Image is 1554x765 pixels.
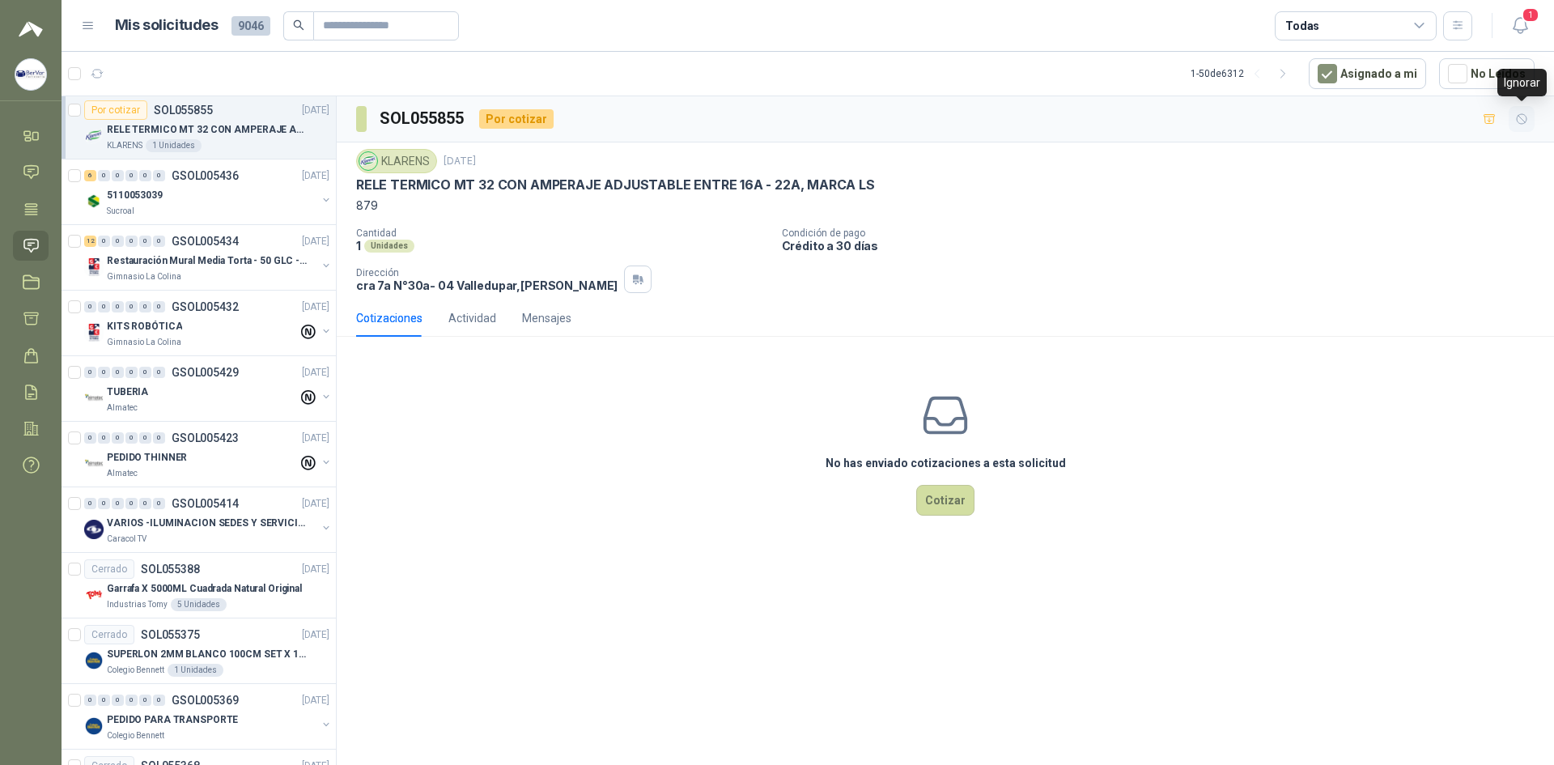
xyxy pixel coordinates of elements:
[84,432,96,444] div: 0
[84,559,134,579] div: Cerrado
[1522,7,1539,23] span: 1
[302,627,329,643] p: [DATE]
[107,450,187,465] p: PEDIDO THINNER
[84,651,104,670] img: Company Logo
[125,170,138,181] div: 0
[15,59,46,90] img: Company Logo
[302,431,329,446] p: [DATE]
[107,729,164,742] p: Colegio Bennett
[62,618,336,684] a: CerradoSOL055375[DATE] Company LogoSUPERLON 2MM BLANCO 100CM SET X 150 METROSColegio Bennett1 Uni...
[84,691,333,742] a: 0 0 0 0 0 0 GSOL005369[DATE] Company LogoPEDIDO PARA TRANSPORTEColegio Bennett
[84,454,104,474] img: Company Logo
[782,227,1548,239] p: Condición de pago
[139,695,151,706] div: 0
[84,166,333,218] a: 6 0 0 0 0 0 GSOL005436[DATE] Company Logo5110053039Sucroal
[125,695,138,706] div: 0
[84,389,104,408] img: Company Logo
[112,170,124,181] div: 0
[84,297,333,349] a: 0 0 0 0 0 0 GSOL005432[DATE] Company LogoKITS ROBÓTICAGimnasio La Colina
[84,498,96,509] div: 0
[359,152,377,170] img: Company Logo
[172,498,239,509] p: GSOL005414
[356,176,875,193] p: RELE TERMICO MT 32 CON AMPERAJE ADJUSTABLE ENTRE 16A - 22A, MARCA LS
[444,154,476,169] p: [DATE]
[302,234,329,249] p: [DATE]
[112,301,124,312] div: 0
[107,385,148,400] p: TUBERIA
[153,170,165,181] div: 0
[522,309,571,327] div: Mensajes
[448,309,496,327] div: Actividad
[112,432,124,444] div: 0
[153,367,165,378] div: 0
[139,236,151,247] div: 0
[112,367,124,378] div: 0
[125,236,138,247] div: 0
[98,170,110,181] div: 0
[107,712,238,728] p: PEDIDO PARA TRANSPORTE
[107,122,308,138] p: RELE TERMICO MT 32 CON AMPERAJE ADJUSTABLE ENTRE 16A - 22A, MARCA LS
[153,498,165,509] div: 0
[98,301,110,312] div: 0
[380,106,466,131] h3: SOL055855
[84,170,96,181] div: 6
[916,485,974,516] button: Cotizar
[125,498,138,509] div: 0
[154,104,213,116] p: SOL055855
[84,236,96,247] div: 12
[84,367,96,378] div: 0
[172,367,239,378] p: GSOL005429
[139,301,151,312] div: 0
[98,498,110,509] div: 0
[172,170,239,181] p: GSOL005436
[19,19,43,39] img: Logo peakr
[107,664,164,677] p: Colegio Bennett
[107,598,168,611] p: Industrias Tomy
[364,240,414,253] div: Unidades
[1191,61,1296,87] div: 1 - 50 de 6312
[112,498,124,509] div: 0
[139,432,151,444] div: 0
[84,428,333,480] a: 0 0 0 0 0 0 GSOL005423[DATE] Company LogoPEDIDO THINNERAlmatec
[141,629,200,640] p: SOL055375
[153,301,165,312] div: 0
[98,236,110,247] div: 0
[84,257,104,277] img: Company Logo
[139,498,151,509] div: 0
[62,94,336,159] a: Por cotizarSOL055855[DATE] Company LogoRELE TERMICO MT 32 CON AMPERAJE ADJUSTABLE ENTRE 16A - 22A...
[84,625,134,644] div: Cerrado
[98,367,110,378] div: 0
[84,301,96,312] div: 0
[62,553,336,618] a: CerradoSOL055388[DATE] Company LogoGarrafa X 5000ML Cuadrada Natural OriginalIndustrias Tomy5 Uni...
[231,16,270,36] span: 9046
[302,562,329,577] p: [DATE]
[84,363,333,414] a: 0 0 0 0 0 0 GSOL005429[DATE] Company LogoTUBERIAAlmatec
[107,139,142,152] p: KLARENS
[1497,69,1547,96] div: Ignorar
[153,695,165,706] div: 0
[356,197,1535,215] p: 879
[84,126,104,146] img: Company Logo
[141,563,200,575] p: SOL055388
[125,432,138,444] div: 0
[826,454,1066,472] h3: No has enviado cotizaciones a esta solicitud
[172,432,239,444] p: GSOL005423
[107,188,163,203] p: 5110053039
[112,236,124,247] div: 0
[84,192,104,211] img: Company Logo
[172,236,239,247] p: GSOL005434
[107,581,302,597] p: Garrafa X 5000ML Cuadrada Natural Original
[107,516,308,531] p: VARIOS -ILUMINACION SEDES Y SERVICIOS
[302,693,329,708] p: [DATE]
[356,267,618,278] p: Dirección
[302,365,329,380] p: [DATE]
[107,336,181,349] p: Gimnasio La Colina
[302,300,329,315] p: [DATE]
[84,232,333,283] a: 12 0 0 0 0 0 GSOL005434[DATE] Company LogoRestauración Mural Media Torta - 50 GLC - URGENTEGimnas...
[139,170,151,181] div: 0
[107,270,181,283] p: Gimnasio La Colina
[356,149,437,173] div: KLARENS
[84,520,104,539] img: Company Logo
[84,494,333,546] a: 0 0 0 0 0 0 GSOL005414[DATE] Company LogoVARIOS -ILUMINACION SEDES Y SERVICIOSCaracol TV
[107,205,134,218] p: Sucroal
